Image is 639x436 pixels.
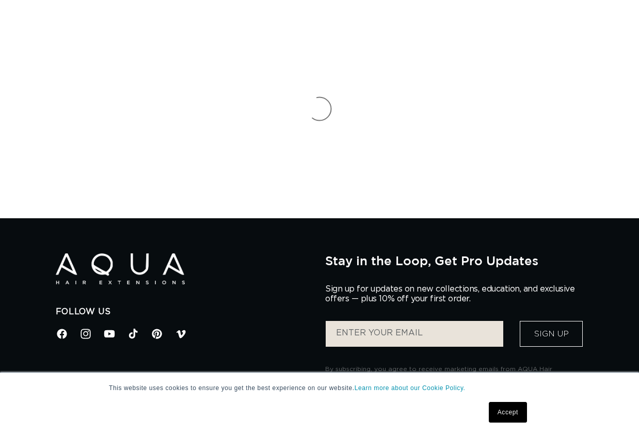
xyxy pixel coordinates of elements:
[325,253,583,268] h2: Stay in the Loop, Get Pro Updates
[56,253,185,285] img: Aqua Hair Extensions
[520,321,583,347] button: Sign Up
[325,284,583,304] p: Sign up for updates on new collections, education, and exclusive offers — plus 10% off your first...
[56,306,310,317] h2: Follow Us
[355,384,466,392] a: Learn more about our Cookie Policy.
[325,364,583,397] p: By subscribing, you agree to receive marketing emails from AQUA Hair Extensions. You may unsubscr...
[489,402,527,423] a: Accept
[109,383,530,393] p: This website uses cookies to ensure you get the best experience on our website.
[326,321,503,347] input: ENTER YOUR EMAIL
